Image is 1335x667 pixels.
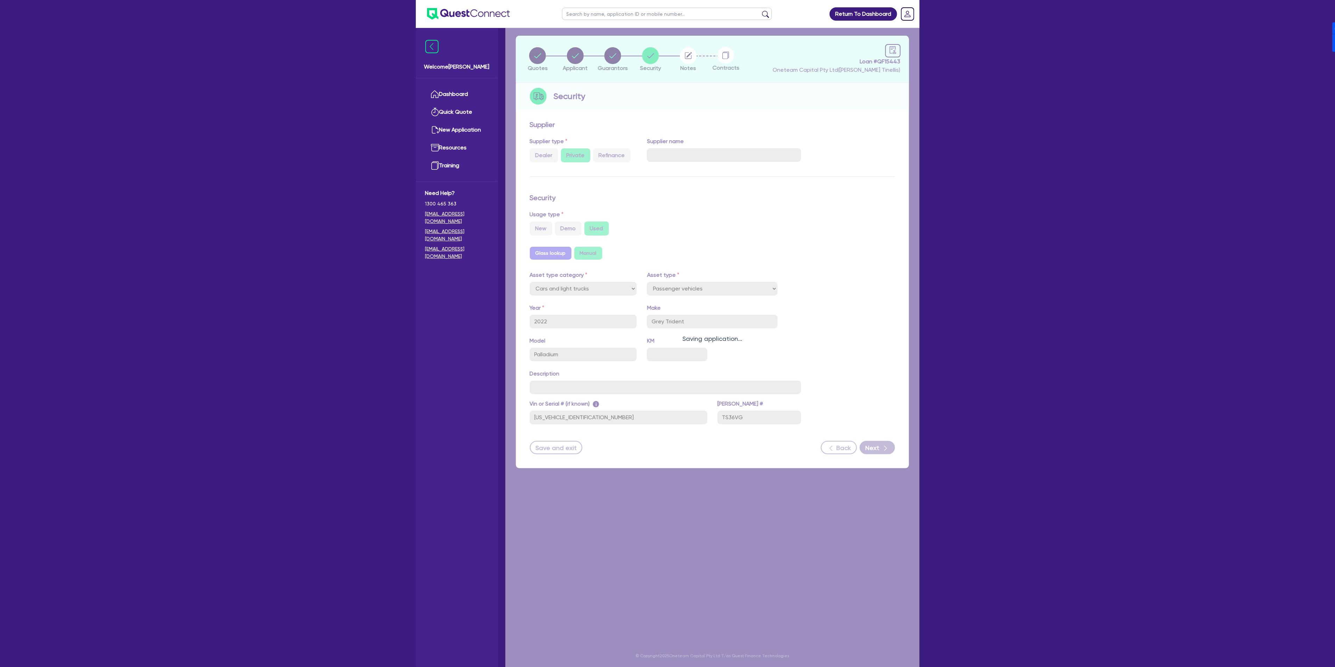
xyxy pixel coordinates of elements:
[425,40,439,53] img: icon-menu-close
[425,139,489,157] a: Resources
[425,85,489,103] a: Dashboard
[830,7,897,21] a: Return To Dashboard
[431,143,439,152] img: resources
[425,103,489,121] a: Quick Quote
[431,161,439,170] img: training
[425,189,489,197] span: Need Help?
[425,157,489,175] a: Training
[505,334,919,343] div: Saving application...
[425,210,489,225] a: [EMAIL_ADDRESS][DOMAIN_NAME]
[431,126,439,134] img: new-application
[431,108,439,116] img: quick-quote
[425,121,489,139] a: New Application
[562,8,772,20] input: Search by name, application ID or mobile number...
[425,228,489,243] a: [EMAIL_ADDRESS][DOMAIN_NAME]
[424,63,490,71] span: Welcome [PERSON_NAME]
[425,245,489,260] a: [EMAIL_ADDRESS][DOMAIN_NAME]
[427,8,510,20] img: quest-connect-logo-blue
[899,5,917,23] a: Dropdown toggle
[425,200,489,208] span: 1300 465 363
